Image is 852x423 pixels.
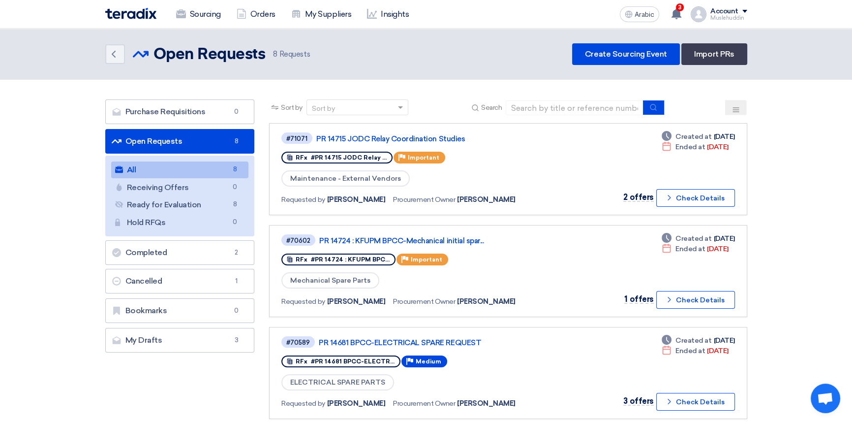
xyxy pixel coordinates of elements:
font: Completed [125,248,167,257]
a: PR 14715 JODC Relay Coordination Studies [316,134,562,143]
font: 0 [234,307,239,314]
span: Medium [416,358,441,365]
span: Procurement Owner [393,296,455,307]
button: Check Details [656,189,735,207]
font: Account [710,7,738,15]
span: Mechanical Spare Parts [281,272,379,289]
div: [DATE] [662,142,728,152]
font: 2 [235,249,238,256]
span: Procurement Owner [393,195,455,205]
span: Important [408,154,439,161]
button: Check Details [656,393,735,411]
font: Sort by [281,103,303,112]
div: Open chat [811,384,840,413]
font: 8 [233,200,237,208]
a: Purchase Requisitions0 [105,99,255,124]
div: #71071 [286,135,307,142]
span: Requested by [281,195,325,205]
span: RFx [296,256,307,263]
span: Created at [675,233,711,244]
font: Hold RFQs [127,218,166,227]
font: Import PRs [694,49,734,59]
a: PR 14681 BPCC-ELECTRICAL SPARE REQUEST [319,338,565,347]
a: PR 14724 : KFUPM BPCC-Mechanical initial spar... [319,236,565,245]
span: #PR 14715 JODC Relay ... [311,154,387,161]
font: Muslehuddin [710,15,744,21]
span: [PERSON_NAME] [457,398,516,409]
font: 0 [233,183,237,191]
font: Bookmarks [125,306,167,315]
a: My Drafts3 [105,328,255,353]
font: Search [481,103,502,112]
font: Purchase Requisitions [125,107,206,116]
span: Ended at [675,244,705,254]
span: 1 offers [624,294,653,304]
font: 8 [233,165,237,173]
a: Completed2 [105,240,255,265]
font: Orders [250,9,275,19]
font: Cancelled [125,276,162,286]
font: 3 [234,336,238,344]
font: 3 [678,4,681,11]
span: Ended at [675,346,705,356]
font: All [127,165,136,174]
span: Procurement Owner [393,398,455,409]
span: 3 offers [623,396,653,406]
div: [DATE] [662,233,734,244]
font: Create Sourcing Event [585,49,667,59]
span: Requested by [281,296,325,307]
img: Teradix logo [105,8,156,19]
a: Sourcing [168,3,229,25]
div: #70602 [286,237,310,244]
span: [PERSON_NAME] [327,398,386,409]
span: Created at [675,131,711,142]
span: #PR 14681 BPCC-ELECTR... [311,358,395,365]
span: Requested by [281,398,325,409]
span: ELECTRICAL SPARE PARTS [281,374,394,390]
a: Cancelled1 [105,269,255,293]
span: #PR 14724 : KFUPM BPC... [311,256,390,263]
font: 1 [235,277,238,285]
img: profile_test.png [691,6,706,22]
font: Ready for Evaluation [127,200,201,209]
a: Import PRs [681,43,747,65]
button: Arabic [620,6,659,22]
span: [PERSON_NAME] [457,195,516,205]
font: Sort by [312,104,335,113]
font: 0 [234,108,239,115]
span: Ended at [675,142,705,152]
font: My Suppliers [305,9,351,19]
font: Receiving Offers [127,183,189,192]
font: 8 [273,50,277,59]
span: Maintenance - External Vendors [281,170,410,187]
font: Insights [381,9,409,19]
span: [PERSON_NAME] [327,296,386,307]
font: My Drafts [125,335,162,345]
span: [PERSON_NAME] [327,195,386,205]
div: [DATE] [662,244,728,254]
span: [PERSON_NAME] [457,296,516,307]
a: Bookmarks0 [105,298,255,323]
input: Search by title or reference number [506,100,643,115]
a: Orders [229,3,283,25]
span: RFx [296,154,307,161]
div: #70589 [286,339,310,346]
span: 2 offers [623,193,653,202]
a: Open Requests8 [105,129,255,154]
div: [DATE] [662,335,734,346]
div: [DATE] [662,131,734,142]
div: [DATE] [662,346,728,356]
span: Created at [675,335,711,346]
font: Arabic [635,10,654,19]
a: My Suppliers [283,3,359,25]
button: Check Details [656,291,735,309]
font: Open Requests [153,47,266,63]
font: Sourcing [190,9,221,19]
font: 0 [233,218,237,226]
span: Important [411,256,442,263]
font: Open Requests [125,136,183,146]
a: Insights [359,3,417,25]
span: RFx [296,358,307,365]
font: 8 [234,137,238,145]
font: Requests [279,50,310,59]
